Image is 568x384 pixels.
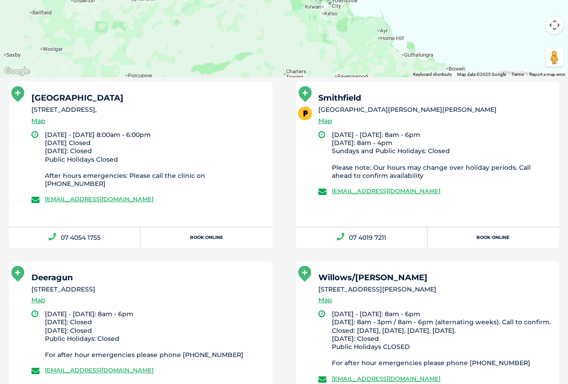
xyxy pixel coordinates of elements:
[31,285,264,294] li: [STREET_ADDRESS]
[2,66,32,77] a: Open this area in Google Maps (opens a new window)
[318,105,551,115] li: [GEOGRAPHIC_DATA][PERSON_NAME][PERSON_NAME]
[45,195,154,203] a: [EMAIL_ADDRESS][DOMAIN_NAME]
[45,310,264,359] li: [DATE] - [DATE]: 8am - 6pm [DATE]: Closed [DATE]: Closed Public Holidays: Closed For after hour e...
[413,71,452,78] button: Keyboard shortcuts
[318,94,551,102] h5: Smithfield
[318,285,551,294] li: [STREET_ADDRESS][PERSON_NAME]
[332,187,440,194] a: [EMAIL_ADDRESS][DOMAIN_NAME]
[332,375,440,382] a: [EMAIL_ADDRESS][DOMAIN_NAME]
[31,116,45,126] a: Map
[45,131,264,188] li: [DATE] - [DATE] 8:00am - 6:00pm [DATE] Closed [DATE]: Closed Public Holidays Closed After hours e...
[529,72,565,77] a: Report a map error
[31,295,45,305] a: Map
[141,227,272,248] a: Book Online
[2,66,32,77] img: Google
[332,131,551,180] li: [DATE] - [DATE]: 8am - 6pm [DATE]: 8am - 4pm Sundays and Public Holidays: Closed Please note: Our...
[296,227,427,248] a: 07 4019 7211
[318,116,332,126] a: Map
[457,72,506,77] span: Map data ©2025 Google
[45,366,154,374] a: [EMAIL_ADDRESS][DOMAIN_NAME]
[427,227,559,248] a: Book Online
[546,16,564,34] button: Map camera controls
[332,310,551,367] li: [DATE] - [DATE]: 8am - 6pm [DATE]: 8am - 3pm / 8am - 6pm (alternating weeks). Call to confirm. Cl...
[31,274,264,282] h5: Deeragun
[546,49,564,66] button: Drag Pegman onto the map to open Street View
[318,274,551,282] h5: Willows/[PERSON_NAME]
[31,94,264,102] h5: [GEOGRAPHIC_DATA]
[9,227,141,248] a: 07 4054 1755
[511,72,524,77] a: Terms
[31,105,264,115] li: [STREET_ADDRESS],
[318,295,332,305] a: Map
